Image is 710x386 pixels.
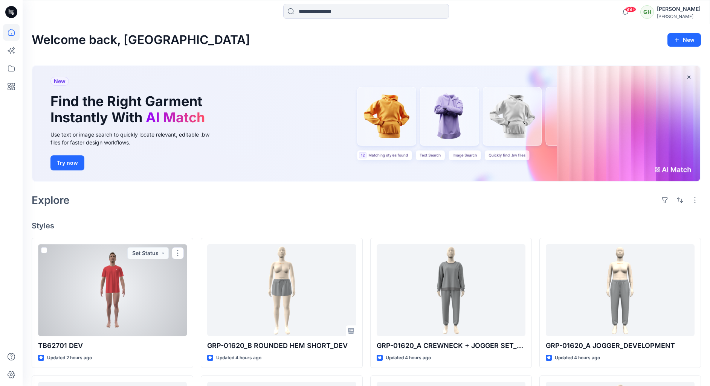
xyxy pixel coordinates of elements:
[657,5,701,14] div: [PERSON_NAME]
[546,244,695,336] a: GRP-01620_A JOGGER_DEVELOPMENT
[47,354,92,362] p: Updated 2 hours ago
[38,244,187,336] a: TB62701 DEV
[50,155,84,170] button: Try now
[216,354,261,362] p: Updated 4 hours ago
[146,109,205,126] span: AI Match
[386,354,431,362] p: Updated 4 hours ago
[50,131,220,146] div: Use text or image search to quickly locate relevant, editable .bw files for faster design workflows.
[207,244,356,336] a: GRP-01620_B ROUNDED HEM SHORT_DEV
[32,33,250,47] h2: Welcome back, [GEOGRAPHIC_DATA]
[625,6,636,12] span: 99+
[207,340,356,351] p: GRP-01620_B ROUNDED HEM SHORT_DEV
[555,354,600,362] p: Updated 4 hours ago
[640,5,654,19] div: GH
[50,93,209,126] h1: Find the Right Garment Instantly With
[54,77,66,86] span: New
[38,340,187,351] p: TB62701 DEV
[667,33,701,47] button: New
[377,244,525,336] a: GRP-01620_A CREWNECK + JOGGER SET_DEVELOPMENT
[377,340,525,351] p: GRP-01620_A CREWNECK + JOGGER SET_DEVELOPMENT
[657,14,701,19] div: [PERSON_NAME]
[546,340,695,351] p: GRP-01620_A JOGGER_DEVELOPMENT
[32,221,701,230] h4: Styles
[32,194,70,206] h2: Explore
